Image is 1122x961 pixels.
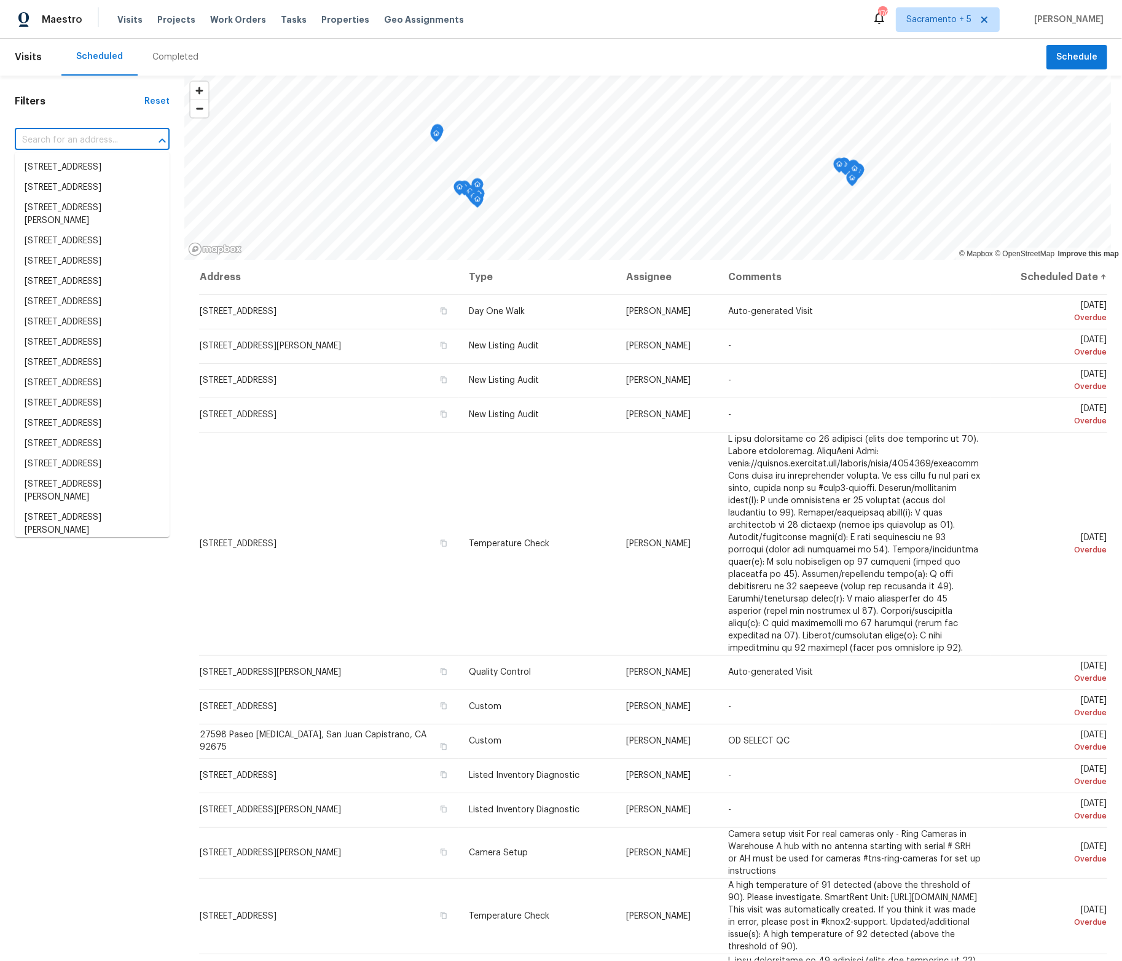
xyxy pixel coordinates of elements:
span: New Listing Audit [469,342,539,350]
span: [DATE] [1000,335,1107,358]
span: [STREET_ADDRESS][PERSON_NAME] [200,849,341,857]
button: Copy Address [438,847,449,858]
span: [STREET_ADDRESS] [200,307,277,316]
span: [DATE] [1000,662,1107,684]
div: Map marker [471,178,484,197]
li: [STREET_ADDRESS] [15,393,170,414]
div: Map marker [849,162,861,181]
span: Listed Inventory Diagnostic [469,806,579,814]
canvas: Map [184,76,1111,260]
span: - [728,771,731,780]
span: Tasks [281,15,307,24]
span: [PERSON_NAME] [626,702,691,711]
button: Copy Address [438,666,449,677]
a: OpenStreetMap [995,249,1054,258]
div: Overdue [1000,415,1107,427]
th: Address [199,260,459,294]
span: Quality Control [469,668,531,677]
div: Map marker [468,190,480,209]
span: Temperature Check [469,539,549,548]
button: Copy Address [438,910,449,921]
div: Reset [144,95,170,108]
span: [STREET_ADDRESS][PERSON_NAME] [200,668,341,677]
span: [PERSON_NAME] [626,912,691,920]
div: 170 [878,7,887,20]
span: [STREET_ADDRESS] [200,539,277,548]
span: New Listing Audit [469,376,539,385]
div: Scheduled [76,50,123,63]
li: [STREET_ADDRESS] [15,272,170,292]
span: [STREET_ADDRESS] [200,410,277,419]
span: OD SELECT QC [728,737,790,745]
span: [PERSON_NAME] [626,737,691,745]
span: [PERSON_NAME] [1029,14,1104,26]
button: Copy Address [438,804,449,815]
div: Overdue [1000,346,1107,358]
th: Type [459,260,616,294]
li: [STREET_ADDRESS] [15,454,170,474]
span: Camera Setup [469,849,528,857]
span: - [728,410,731,419]
span: [DATE] [1000,696,1107,719]
span: Temperature Check [469,912,549,920]
li: [STREET_ADDRESS] [15,373,170,393]
button: Copy Address [438,305,449,316]
span: Sacramento + 5 [906,14,971,26]
div: Overdue [1000,810,1107,822]
button: Copy Address [438,769,449,780]
span: Schedule [1056,50,1097,65]
h1: Filters [15,95,144,108]
a: Improve this map [1058,249,1119,258]
div: Overdue [1000,672,1107,684]
button: Copy Address [438,741,449,752]
span: [PERSON_NAME] [626,342,691,350]
a: Mapbox [959,249,993,258]
div: Map marker [471,193,484,212]
span: [DATE] [1000,404,1107,427]
th: Comments [718,260,991,294]
span: Custom [469,737,501,745]
span: [DATE] [1000,301,1107,324]
span: 27598 Paseo [MEDICAL_DATA], San Juan Capistrano, CA 92675 [200,731,426,751]
span: Visits [117,14,143,26]
span: [DATE] [1000,731,1107,753]
span: [PERSON_NAME] [626,539,691,548]
div: Map marker [473,187,485,206]
li: [STREET_ADDRESS] [15,178,170,198]
span: [PERSON_NAME] [626,410,691,419]
span: [STREET_ADDRESS] [200,376,277,385]
span: Day One Walk [469,307,525,316]
li: [STREET_ADDRESS] [15,157,170,178]
span: Auto-generated Visit [728,668,813,677]
div: Overdue [1000,916,1107,928]
span: - [728,806,731,814]
li: [STREET_ADDRESS] [15,353,170,373]
button: Copy Address [438,340,449,351]
span: Projects [157,14,195,26]
span: [DATE] [1000,842,1107,865]
div: Map marker [430,127,442,146]
div: Map marker [847,160,860,179]
span: Visits [15,44,42,71]
span: - [728,342,731,350]
div: Map marker [833,158,845,177]
span: L ipsu dolorsitame co 26 adipisci (elits doe temporinc ut 70). Labore etdoloremag. AliquAeni Admi... [728,435,980,653]
div: Map marker [453,181,466,200]
li: [STREET_ADDRESS] [15,434,170,454]
li: [STREET_ADDRESS] [15,292,170,312]
span: A high temperature of 91 detected (above the threshold of 90). Please investigate. SmartRent Unit... [728,881,977,951]
button: Copy Address [438,409,449,420]
button: Copy Address [438,700,449,712]
span: [DATE] [1000,799,1107,822]
span: [STREET_ADDRESS][PERSON_NAME] [200,806,341,814]
button: Copy Address [438,538,449,549]
div: Overdue [1000,544,1107,556]
button: Zoom in [190,82,208,100]
li: [STREET_ADDRESS] [15,251,170,272]
div: Map marker [464,185,476,204]
button: Copy Address [438,374,449,385]
span: [PERSON_NAME] [626,376,691,385]
span: Maestro [42,14,82,26]
span: [DATE] [1000,765,1107,788]
li: [STREET_ADDRESS] [15,312,170,332]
